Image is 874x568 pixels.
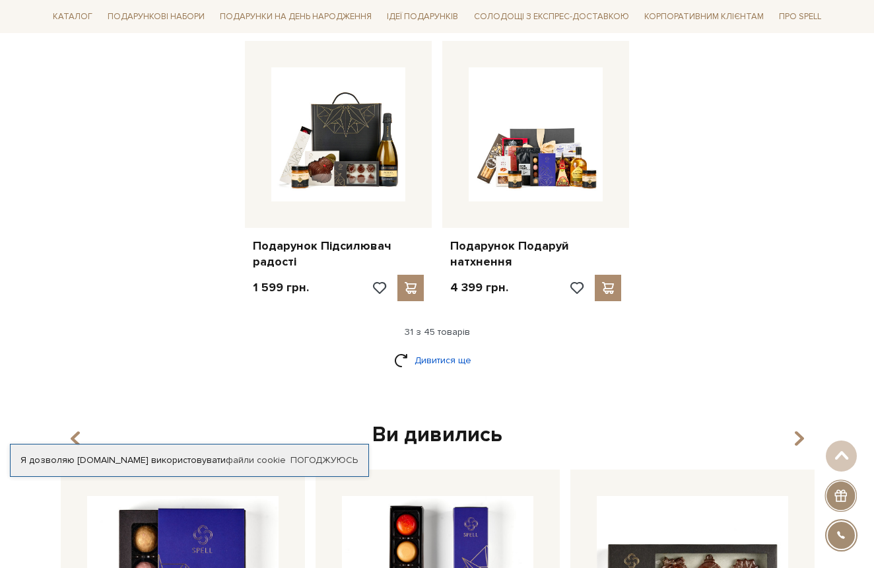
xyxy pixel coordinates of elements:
p: 1 599 грн. [253,280,309,295]
a: Подарунок Подаруй натхнення [450,238,621,269]
a: Дивитися ще [394,349,480,372]
div: Я дозволяю [DOMAIN_NAME] використовувати [11,454,368,466]
div: Ви дивились [55,421,819,449]
a: Ідеї подарунків [382,7,463,27]
a: Подарункові набори [102,7,210,27]
a: Про Spell [774,7,826,27]
a: файли cookie [226,454,286,466]
div: 31 з 45 товарів [42,326,832,338]
a: Корпоративним клієнтам [639,7,769,27]
p: 4 399 грн. [450,280,508,295]
a: Каталог [48,7,98,27]
a: Погоджуюсь [290,454,358,466]
a: Подарунки на День народження [215,7,377,27]
a: Солодощі з експрес-доставкою [469,5,634,28]
a: Подарунок Підсилювач радості [253,238,424,269]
